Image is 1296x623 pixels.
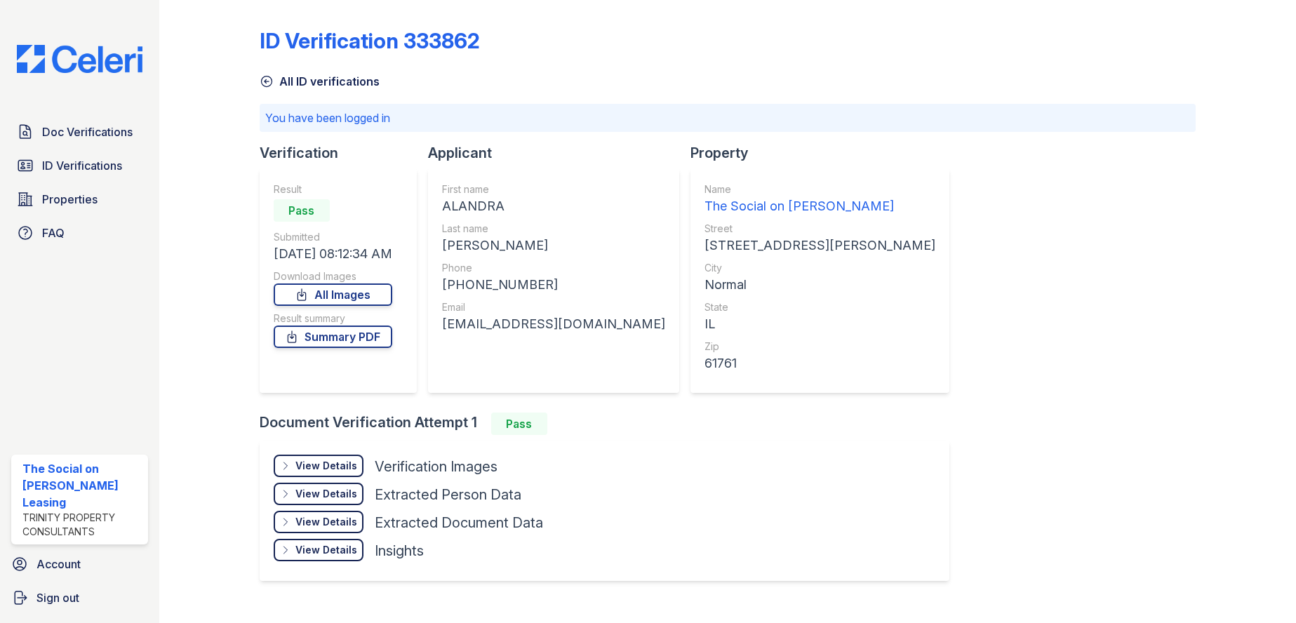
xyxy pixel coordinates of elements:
span: FAQ [42,225,65,241]
div: Extracted Document Data [375,513,543,532]
div: Extracted Person Data [375,485,521,504]
div: 61761 [704,354,935,373]
div: [STREET_ADDRESS][PERSON_NAME] [704,236,935,255]
span: Sign out [36,589,79,606]
div: Document Verification Attempt 1 [260,413,961,435]
p: You have been logged in [265,109,1190,126]
div: Applicant [428,143,690,163]
div: Trinity Property Consultants [22,511,142,539]
div: First name [442,182,665,196]
div: Property [690,143,961,163]
img: CE_Logo_Blue-a8612792a0a2168367f1c8372b55b34899dd931a85d93a1a3d3e32e68fde9ad4.png [6,45,154,73]
div: [DATE] 08:12:34 AM [274,244,392,264]
div: View Details [295,515,357,529]
div: Download Images [274,269,392,283]
div: Result [274,182,392,196]
div: ALANDRA [442,196,665,216]
div: Pass [491,413,547,435]
div: Verification [260,143,428,163]
div: IL [704,314,935,334]
a: Properties [11,185,148,213]
a: ID Verifications [11,152,148,180]
div: [PHONE_NUMBER] [442,275,665,295]
div: [PERSON_NAME] [442,236,665,255]
div: The Social on [PERSON_NAME] [704,196,935,216]
span: Account [36,556,81,572]
div: Pass [274,199,330,222]
span: Properties [42,191,98,208]
a: Summary PDF [274,326,392,348]
div: [EMAIL_ADDRESS][DOMAIN_NAME] [442,314,665,334]
span: ID Verifications [42,157,122,174]
div: Verification Images [375,457,497,476]
div: Last name [442,222,665,236]
div: Name [704,182,935,196]
div: State [704,300,935,314]
div: Zip [704,340,935,354]
a: Sign out [6,584,154,612]
div: Result summary [274,311,392,326]
div: View Details [295,459,357,473]
div: View Details [295,543,357,557]
a: Doc Verifications [11,118,148,146]
div: Email [442,300,665,314]
a: All ID verifications [260,73,380,90]
div: ID Verification 333862 [260,28,480,53]
div: City [704,261,935,275]
a: All Images [274,283,392,306]
div: Phone [442,261,665,275]
a: Name The Social on [PERSON_NAME] [704,182,935,216]
span: Doc Verifications [42,123,133,140]
div: The Social on [PERSON_NAME] Leasing [22,460,142,511]
div: Insights [375,541,424,561]
a: FAQ [11,219,148,247]
div: Submitted [274,230,392,244]
a: Account [6,550,154,578]
div: View Details [295,487,357,501]
div: Street [704,222,935,236]
div: Normal [704,275,935,295]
